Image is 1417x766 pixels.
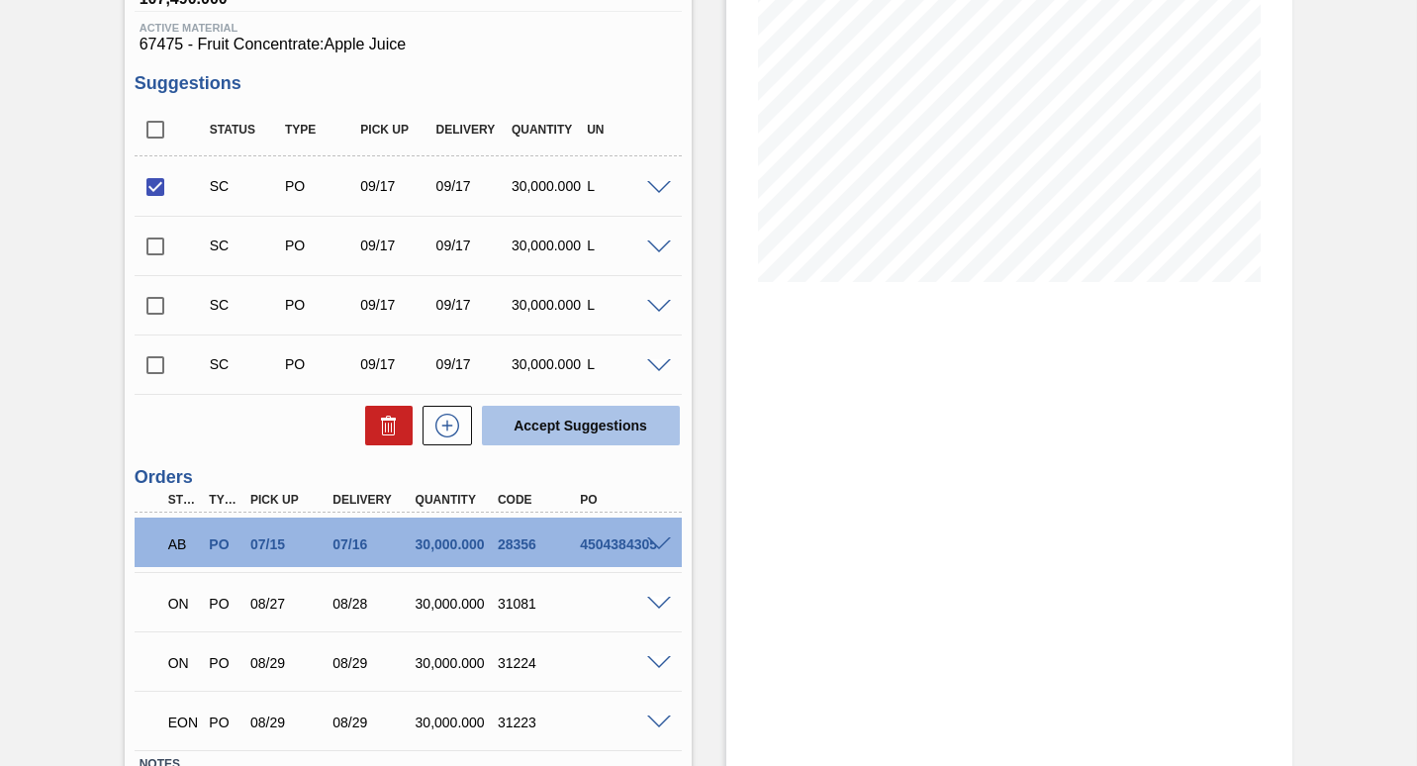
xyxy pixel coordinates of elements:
[135,73,682,94] h3: Suggestions
[163,493,204,507] div: Step
[205,297,286,313] div: Suggestion Created
[582,238,663,253] div: L
[168,596,199,612] p: ON
[411,536,501,552] div: 30,000.000
[245,655,335,671] div: 08/29/2025
[482,406,680,445] button: Accept Suggestions
[204,536,244,552] div: Purchase order
[205,178,286,194] div: Suggestion Created
[280,238,361,253] div: Purchase order
[204,596,244,612] div: Purchase order
[245,493,335,507] div: Pick up
[328,493,418,507] div: Delivery
[280,178,361,194] div: Purchase order
[163,523,204,566] div: Awaiting Billing
[493,655,583,671] div: 31224
[205,238,286,253] div: Suggestion Created
[168,655,199,671] p: ON
[280,356,361,372] div: Purchase order
[328,655,418,671] div: 08/29/2025
[204,493,244,507] div: Type
[168,536,199,552] p: AB
[413,406,472,445] div: New suggestion
[507,178,588,194] div: 30,000.000
[507,297,588,313] div: 30,000.000
[355,238,436,253] div: 09/17/2025
[472,404,682,447] div: Accept Suggestions
[431,297,513,313] div: 09/17/2025
[411,493,501,507] div: Quantity
[355,406,413,445] div: Delete Suggestions
[411,715,501,730] div: 30,000.000
[493,715,583,730] div: 31223
[582,178,663,194] div: L
[140,22,677,34] span: Active Material
[245,715,335,730] div: 08/29/2025
[582,356,663,372] div: L
[507,238,588,253] div: 30,000.000
[280,123,361,137] div: Type
[328,715,418,730] div: 08/29/2025
[582,123,663,137] div: UN
[582,297,663,313] div: L
[328,596,418,612] div: 08/28/2025
[575,536,665,552] div: 4504384305
[493,493,583,507] div: Code
[411,596,501,612] div: 30,000.000
[245,596,335,612] div: 08/27/2025
[575,493,665,507] div: PO
[431,238,513,253] div: 09/17/2025
[205,123,286,137] div: Status
[507,356,588,372] div: 30,000.000
[355,297,436,313] div: 09/17/2025
[431,178,513,194] div: 09/17/2025
[163,641,204,685] div: Negotiating Order
[204,655,244,671] div: Purchase order
[355,178,436,194] div: 09/17/2025
[355,123,436,137] div: Pick up
[355,356,436,372] div: 09/17/2025
[411,655,501,671] div: 30,000.000
[204,715,244,730] div: Purchase order
[140,36,677,53] span: 67475 - Fruit Concentrate:Apple Juice
[163,582,204,625] div: Negotiating Order
[493,536,583,552] div: 28356
[163,701,204,744] div: Emergency Negotiation Order
[507,123,588,137] div: Quantity
[280,297,361,313] div: Purchase order
[328,536,418,552] div: 07/16/2025
[431,123,513,137] div: Delivery
[135,467,682,488] h3: Orders
[168,715,199,730] p: EON
[493,596,583,612] div: 31081
[205,356,286,372] div: Suggestion Created
[245,536,335,552] div: 07/15/2025
[431,356,513,372] div: 09/17/2025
